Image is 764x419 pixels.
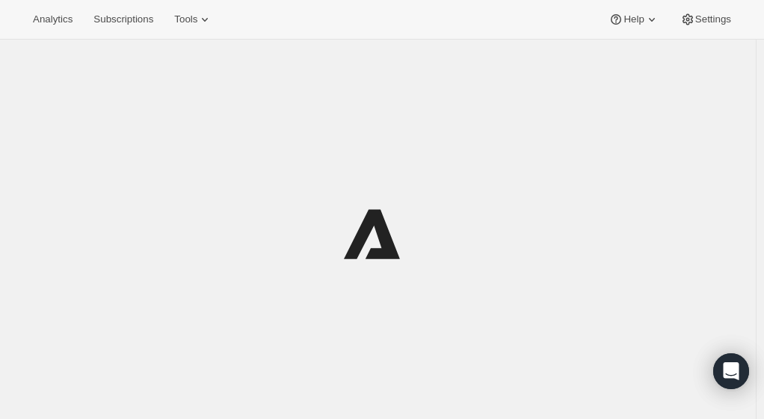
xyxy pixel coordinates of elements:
[24,9,81,30] button: Analytics
[174,13,197,25] span: Tools
[93,13,153,25] span: Subscriptions
[165,9,221,30] button: Tools
[671,9,740,30] button: Settings
[623,13,644,25] span: Help
[713,353,749,389] div: Open Intercom Messenger
[600,9,668,30] button: Help
[84,9,162,30] button: Subscriptions
[33,13,73,25] span: Analytics
[695,13,731,25] span: Settings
